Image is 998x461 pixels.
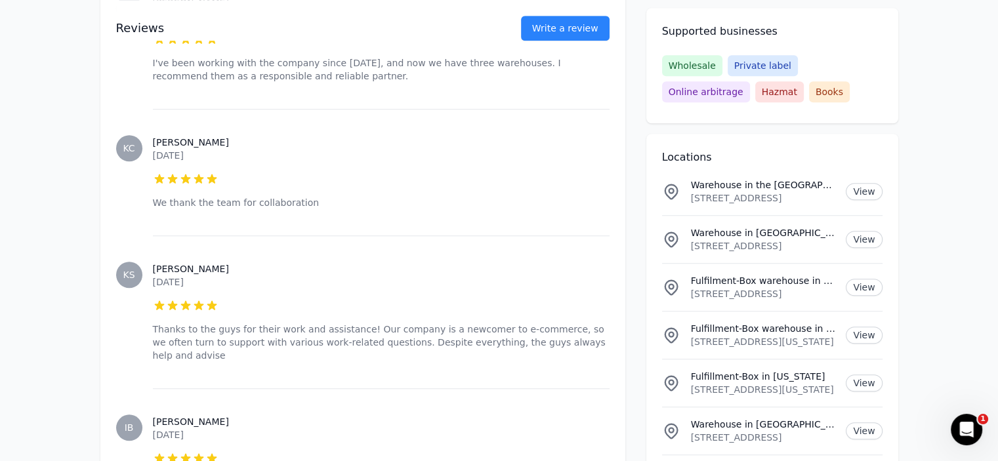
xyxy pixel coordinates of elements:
[846,327,882,344] a: View
[153,56,610,83] p: I've been working with the company since [DATE], and now we have three warehouses. I recommend th...
[846,231,882,248] a: View
[153,430,184,440] time: [DATE]
[951,414,982,445] iframe: Intercom live chat
[755,81,804,102] span: Hazmat
[691,178,836,191] p: Warehouse in the [GEOGRAPHIC_DATA]
[691,383,836,396] p: [STREET_ADDRESS][US_STATE]
[123,144,135,153] span: KC
[691,335,836,348] p: [STREET_ADDRESS][US_STATE]
[978,414,988,424] span: 1
[846,422,882,439] a: View
[153,415,610,428] h3: [PERSON_NAME]
[662,81,750,102] span: Online arbitrage
[662,55,722,76] span: Wholesale
[116,19,479,37] h2: Reviews
[691,370,836,383] p: Fulfillment-Box in [US_STATE]
[691,287,836,300] p: [STREET_ADDRESS]
[153,150,184,161] time: [DATE]
[125,423,134,432] span: IB
[691,226,836,239] p: Warehouse in [GEOGRAPHIC_DATA]
[123,270,135,279] span: KS
[153,323,610,362] p: Thanks to the guys for their work and assistance! Our company is a newcomer to e-commerce, so we ...
[691,239,836,252] p: [STREET_ADDRESS]
[846,374,882,391] a: View
[153,262,610,275] h3: [PERSON_NAME]
[662,24,883,39] h2: Supported businesses
[691,322,836,335] p: Fulfillment-Box warehouse in [US_STATE] / [US_STATE]
[846,279,882,296] a: View
[728,55,798,76] span: Private label
[153,277,184,287] time: [DATE]
[153,136,610,149] h3: [PERSON_NAME]
[691,418,836,431] p: Warehouse in [GEOGRAPHIC_DATA]
[662,150,883,165] h2: Locations
[809,81,850,102] span: Books
[846,183,882,200] a: View
[691,431,836,444] p: [STREET_ADDRESS]
[521,16,610,41] a: Write a review
[153,196,610,209] p: We thank the team for collaboration
[691,191,836,205] p: [STREET_ADDRESS]
[691,274,836,287] p: Fulfilment-Box warehouse in [GEOGRAPHIC_DATA]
